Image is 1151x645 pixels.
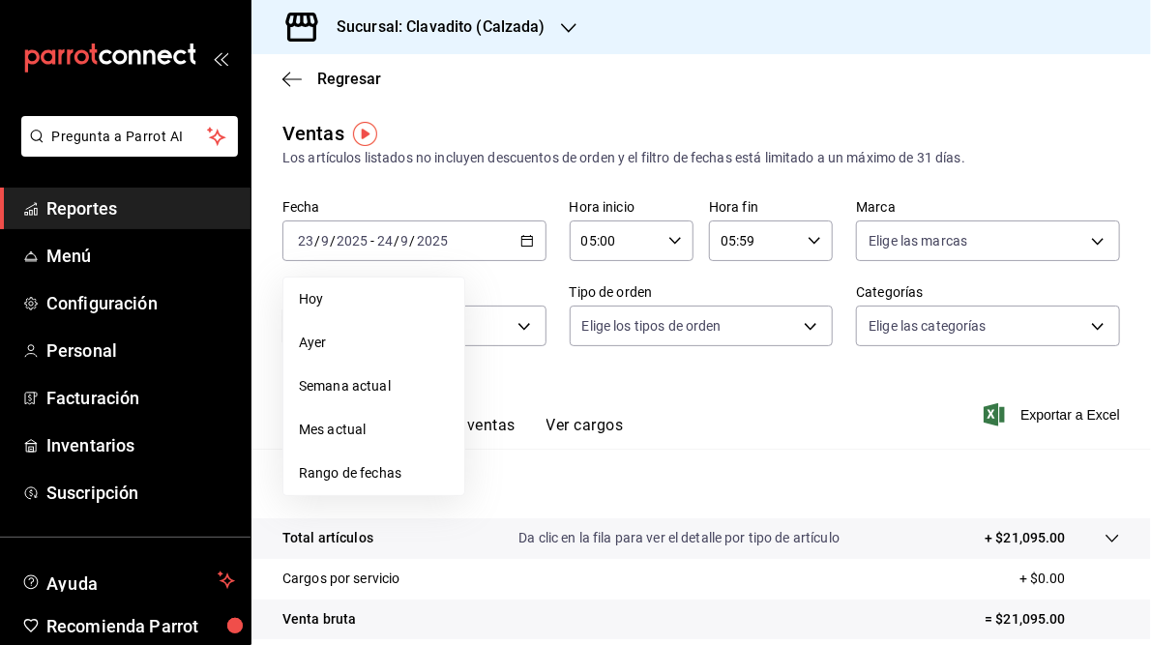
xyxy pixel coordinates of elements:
[282,70,381,88] button: Regresar
[320,233,330,249] input: --
[314,233,320,249] span: /
[330,233,336,249] span: /
[410,233,416,249] span: /
[282,201,546,215] label: Fecha
[570,286,834,300] label: Tipo de orden
[299,289,449,309] span: Hoy
[1019,569,1120,589] p: + $0.00
[570,201,694,215] label: Hora inicio
[416,233,449,249] input: ----
[394,233,399,249] span: /
[370,233,374,249] span: -
[46,337,235,364] span: Personal
[439,416,516,449] button: Ver ventas
[46,569,210,592] span: Ayuda
[46,432,235,458] span: Inventarios
[336,233,369,249] input: ----
[213,50,228,66] button: open_drawer_menu
[282,528,373,548] p: Total artículos
[282,119,344,148] div: Ventas
[299,376,449,396] span: Semana actual
[46,243,235,269] span: Menú
[21,116,238,157] button: Pregunta a Parrot AI
[856,201,1120,215] label: Marca
[282,569,400,589] p: Cargos por servicio
[299,463,449,484] span: Rango de fechas
[313,416,623,449] div: navigation tabs
[297,233,314,249] input: --
[869,231,967,250] span: Elige las marcas
[546,416,624,449] button: Ver cargos
[869,316,987,336] span: Elige las categorías
[46,480,235,506] span: Suscripción
[299,333,449,353] span: Ayer
[46,385,235,411] span: Facturación
[46,195,235,221] span: Reportes
[856,286,1120,300] label: Categorías
[985,528,1066,548] p: + $21,095.00
[518,528,840,548] p: Da clic en la fila para ver el detalle por tipo de artículo
[985,609,1120,630] p: = $21,095.00
[582,316,722,336] span: Elige los tipos de orden
[321,15,546,39] h3: Sucursal: Clavadito (Calzada)
[988,403,1120,426] button: Exportar a Excel
[299,420,449,440] span: Mes actual
[400,233,410,249] input: --
[709,201,833,215] label: Hora fin
[46,290,235,316] span: Configuración
[282,609,356,630] p: Venta bruta
[282,472,1120,495] p: Resumen
[317,70,381,88] span: Regresar
[353,122,377,146] img: Tooltip marker
[52,127,208,147] span: Pregunta a Parrot AI
[282,148,1120,168] div: Los artículos listados no incluyen descuentos de orden y el filtro de fechas está limitado a un m...
[376,233,394,249] input: --
[14,140,238,161] a: Pregunta a Parrot AI
[46,613,235,639] span: Recomienda Parrot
